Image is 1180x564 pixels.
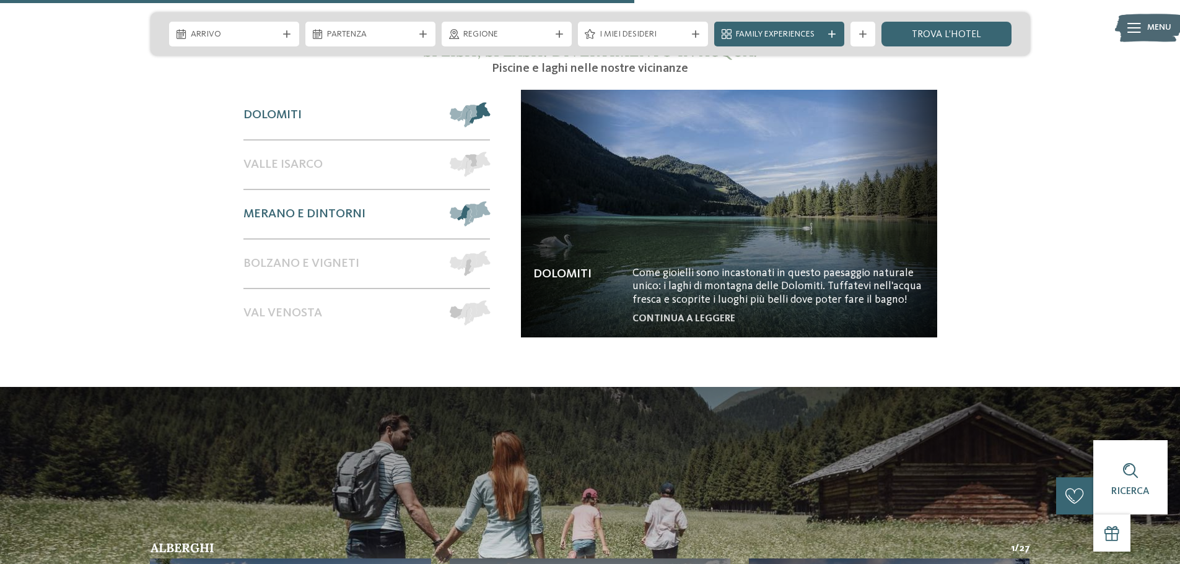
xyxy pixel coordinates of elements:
a: continua a leggere [632,314,735,324]
span: Merano e dintorni [243,207,365,222]
span: 27 [1019,542,1030,555]
span: I miei desideri [600,28,686,41]
span: / [1015,542,1019,555]
span: 1 [1011,542,1015,555]
span: Dolomiti [243,108,302,123]
span: Val Venosta [243,306,322,321]
span: Valle Isarco [243,157,323,172]
span: Partenza [327,28,414,41]
span: Regione [463,28,550,41]
span: Family Experiences [736,28,823,41]
span: Bolzano e vigneti [243,256,359,271]
span: Alberghi [151,540,214,555]
span: Piscine e laghi nelle nostre vicinanze [492,63,688,75]
span: Arrivo [191,28,278,41]
a: trova l’hotel [881,22,1012,46]
img: Cercate un hotel con piscina coperta per bambini in Alto Adige? [521,90,937,337]
span: Ricerca [1111,487,1150,497]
